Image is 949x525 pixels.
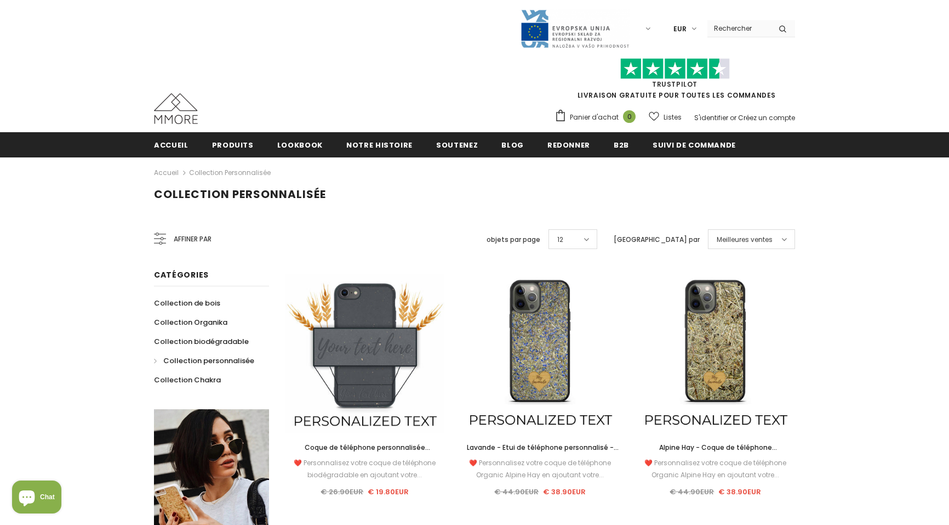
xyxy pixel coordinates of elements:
[163,355,254,366] span: Collection personnalisée
[154,140,188,150] span: Accueil
[673,24,687,35] span: EUR
[154,317,227,328] span: Collection Organika
[154,93,198,124] img: Cas MMORE
[653,140,736,150] span: Suivi de commande
[653,132,736,157] a: Suivi de commande
[154,313,227,332] a: Collection Organika
[649,108,682,127] a: Listes
[487,234,540,245] label: objets par page
[520,9,630,49] img: Javni Razpis
[738,113,795,122] a: Créez un compte
[494,487,539,497] span: € 44.90EUR
[670,487,714,497] span: € 44.90EUR
[154,269,209,280] span: Catégories
[651,443,780,464] span: Alpine Hay - Coque de téléphone personnalisée - Cadeau personnalisé
[467,443,619,464] span: Lavande - Etui de téléphone personnalisé - Cadeau personnalisé
[620,58,730,80] img: Faites confiance aux étoiles pilotes
[174,233,211,245] span: Affiner par
[154,332,249,351] a: Collection biodégradable
[277,140,323,150] span: Lookbook
[636,457,795,481] div: ❤️ Personnalisez votre coque de téléphone Organic Alpine Hay en ajoutant votre...
[154,187,326,202] span: Collection personnalisée
[436,132,478,157] a: soutenez
[664,112,682,123] span: Listes
[730,113,736,122] span: or
[614,234,700,245] label: [GEOGRAPHIC_DATA] par
[694,113,728,122] a: S'identifier
[346,140,413,150] span: Notre histoire
[368,487,409,497] span: € 19.80EUR
[285,457,444,481] div: ❤️ Personnalisez votre coque de téléphone biodégradable en ajoutant votre...
[154,375,221,385] span: Collection Chakra
[154,132,188,157] a: Accueil
[554,109,641,126] a: Panier d'achat 0
[305,443,430,464] span: Coque de téléphone personnalisée biodégradable - Noire
[717,234,773,245] span: Meilleures ventes
[154,293,220,313] a: Collection de bois
[154,166,179,179] a: Accueil
[652,80,698,89] a: TrustPilot
[636,442,795,454] a: Alpine Hay - Coque de téléphone personnalisée - Cadeau personnalisé
[520,24,630,33] a: Javni Razpis
[614,140,629,150] span: B2B
[554,63,795,100] span: LIVRAISON GRATUITE POUR TOUTES LES COMMANDES
[501,140,524,150] span: Blog
[501,132,524,157] a: Blog
[321,487,363,497] span: € 26.90EUR
[547,140,590,150] span: Redonner
[436,140,478,150] span: soutenez
[623,110,636,123] span: 0
[154,298,220,308] span: Collection de bois
[557,234,563,245] span: 12
[614,132,629,157] a: B2B
[718,487,761,497] span: € 38.90EUR
[212,140,254,150] span: Produits
[570,112,619,123] span: Panier d'achat
[154,336,249,347] span: Collection biodégradable
[707,20,770,36] input: Search Site
[154,351,254,370] a: Collection personnalisée
[547,132,590,157] a: Redonner
[212,132,254,157] a: Produits
[461,442,620,454] a: Lavande - Etui de téléphone personnalisé - Cadeau personnalisé
[9,481,65,516] inbox-online-store-chat: Shopify online store chat
[461,457,620,481] div: ❤️ Personnalisez votre coque de téléphone Organic Alpine Hay en ajoutant votre...
[285,442,444,454] a: Coque de téléphone personnalisée biodégradable - Noire
[189,168,271,177] a: Collection personnalisée
[543,487,586,497] span: € 38.90EUR
[154,370,221,389] a: Collection Chakra
[277,132,323,157] a: Lookbook
[346,132,413,157] a: Notre histoire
